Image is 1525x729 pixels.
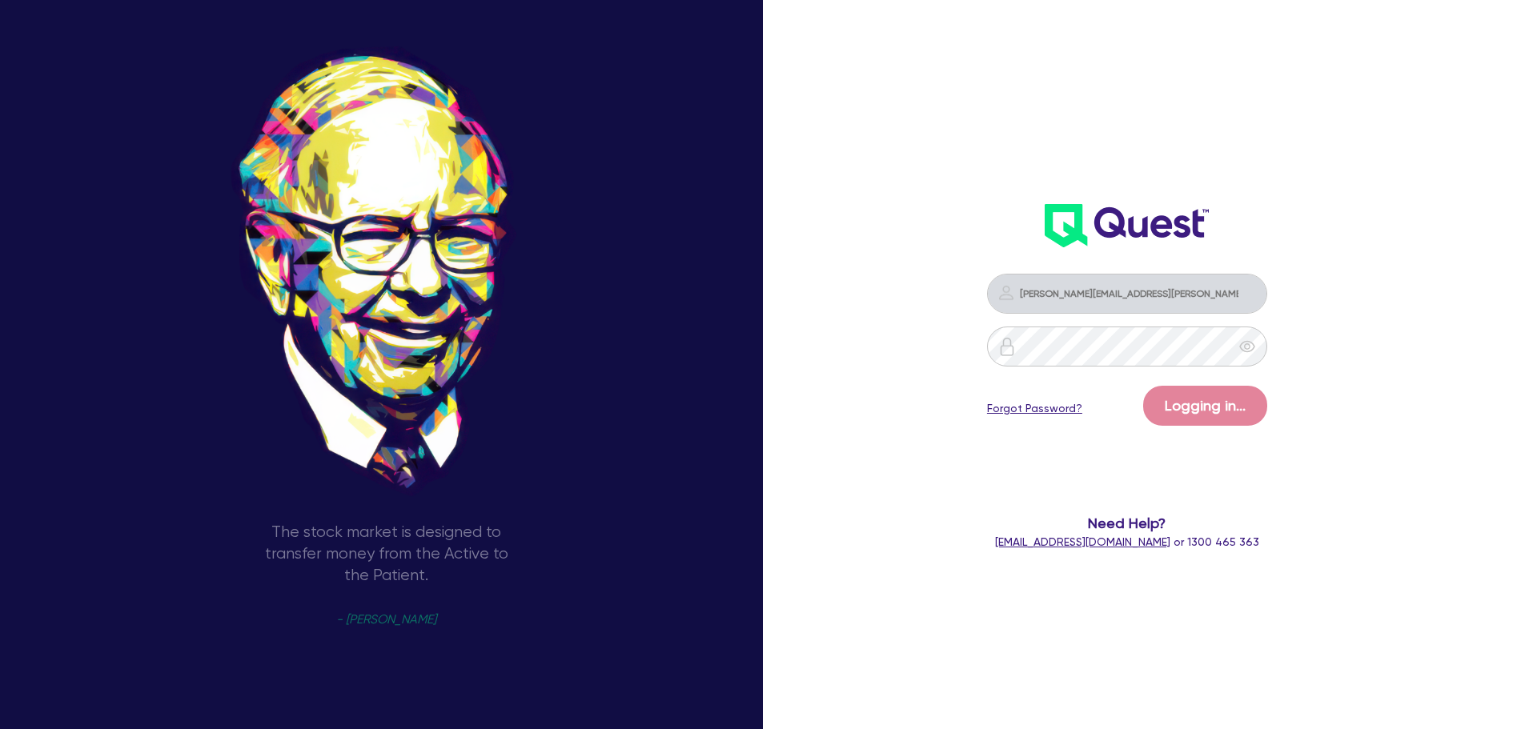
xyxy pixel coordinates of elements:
[1143,386,1267,426] button: Logging in...
[923,512,1332,534] span: Need Help?
[997,283,1016,302] img: icon-password
[1239,338,1255,354] span: eye
[997,337,1017,356] img: icon-password
[336,614,436,626] span: - [PERSON_NAME]
[1045,204,1209,247] img: wH2k97JdezQIQAAAABJRU5ErkJggg==
[987,400,1082,417] a: Forgot Password?
[987,274,1267,314] input: Email address
[995,535,1170,548] a: [EMAIL_ADDRESS][DOMAIN_NAME]
[995,535,1259,548] span: or 1300 465 363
